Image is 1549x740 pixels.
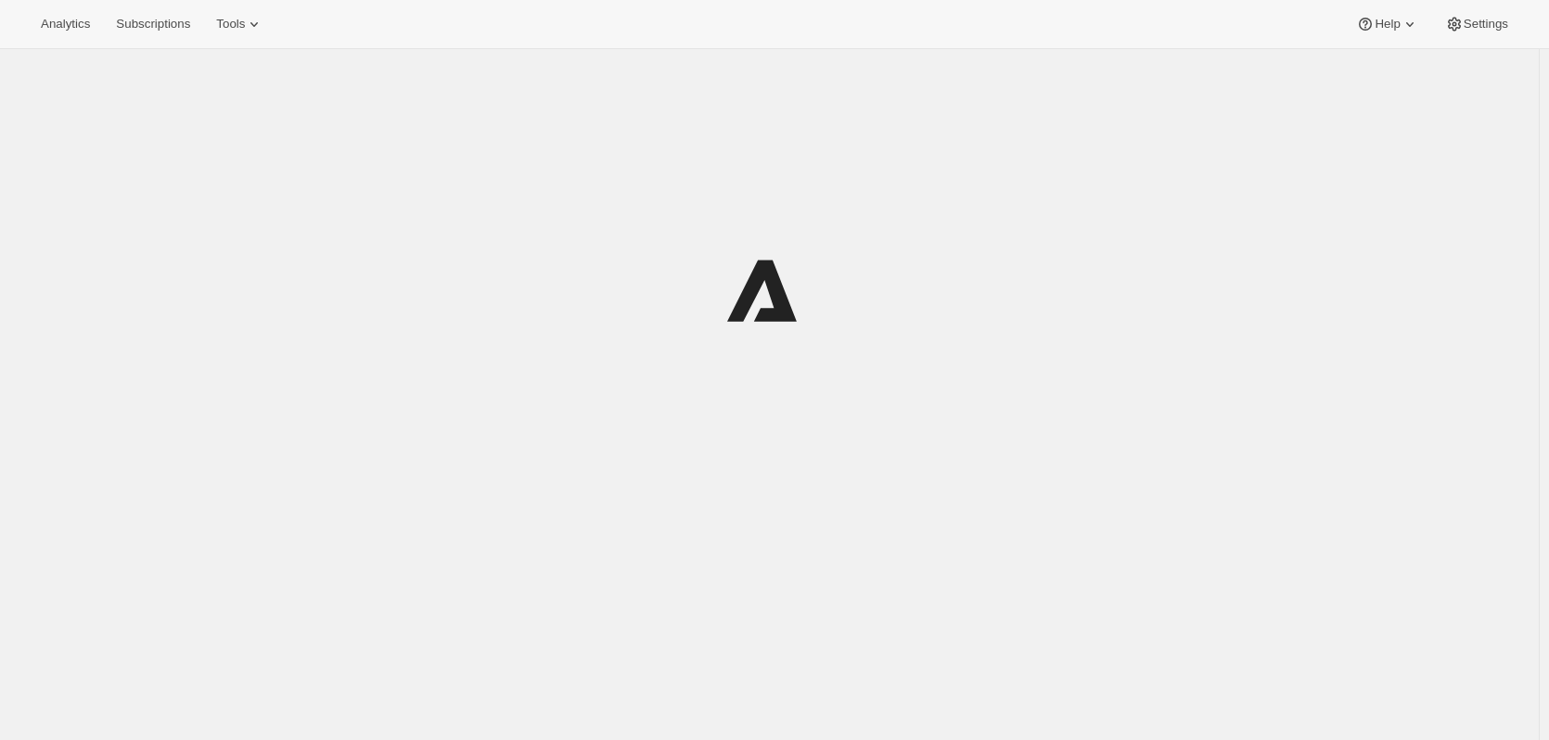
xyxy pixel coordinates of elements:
[216,17,245,32] span: Tools
[205,11,275,37] button: Tools
[1375,17,1400,32] span: Help
[1345,11,1429,37] button: Help
[30,11,101,37] button: Analytics
[116,17,190,32] span: Subscriptions
[41,17,90,32] span: Analytics
[105,11,201,37] button: Subscriptions
[1434,11,1519,37] button: Settings
[1464,17,1508,32] span: Settings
